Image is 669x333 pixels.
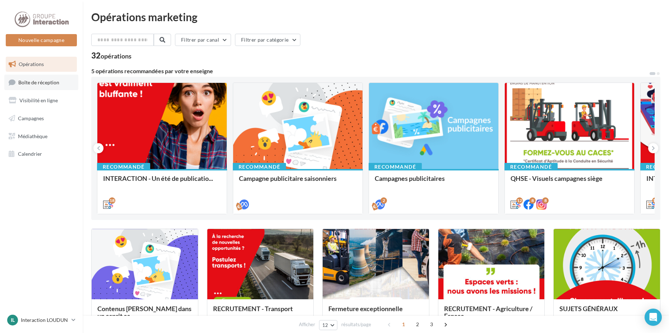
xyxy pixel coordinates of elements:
span: 2 [412,319,423,330]
span: Fermeture exceptionnelle [328,305,403,313]
div: 12 [516,197,523,204]
span: Afficher [299,321,315,328]
span: Visibilité en ligne [19,97,58,103]
span: Campagne publicitaire saisonniers [239,174,337,182]
div: Recommandé [369,163,422,171]
span: Boîte de réception [18,79,59,85]
span: INTERACTION - Un été de publicatio... [103,174,213,182]
div: Recommandé [504,163,558,171]
div: 8 [542,197,549,204]
a: Opérations [4,57,78,72]
span: Calendrier [18,151,42,157]
span: RECRUTEMENT - Agriculture / Espace... [444,305,532,320]
span: Médiathèque [18,133,47,139]
a: Visibilité en ligne [4,93,78,108]
span: Campagnes publicitaires [375,174,445,182]
div: opérations [101,53,132,59]
span: 1 [398,319,409,330]
button: Nouvelle campagne [6,34,77,46]
div: Opérations marketing [91,11,660,22]
span: SUJETS GÉNÉRAUX [559,305,618,313]
span: Campagnes [18,115,44,121]
a: Médiathèque [4,129,78,144]
span: 12 [322,322,328,328]
div: 8 [529,197,536,204]
a: Boîte de réception [4,75,78,90]
span: résultats/page [341,321,371,328]
div: 2 [380,197,387,204]
div: 5 opérations recommandées par votre enseigne [91,68,649,74]
div: 12 [652,197,659,204]
span: IL [11,316,15,324]
button: Filtrer par catégorie [235,34,300,46]
span: Contenus [PERSON_NAME] dans un esprit es... [97,305,192,320]
div: Recommandé [97,163,150,171]
div: 32 [91,52,132,60]
a: Calendrier [4,146,78,161]
div: Recommandé [233,163,286,171]
div: Open Intercom Messenger [645,309,662,326]
a: IL Interaction LOUDUN [6,313,77,327]
span: 3 [426,319,437,330]
div: 18 [109,197,115,204]
p: Interaction LOUDUN [21,316,69,324]
a: Campagnes [4,111,78,126]
span: QHSE - Visuels campagnes siège [511,174,603,182]
span: Opérations [19,61,44,67]
button: 12 [319,320,337,330]
span: RECRUTEMENT - Transport [213,305,293,313]
button: Filtrer par canal [175,34,231,46]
